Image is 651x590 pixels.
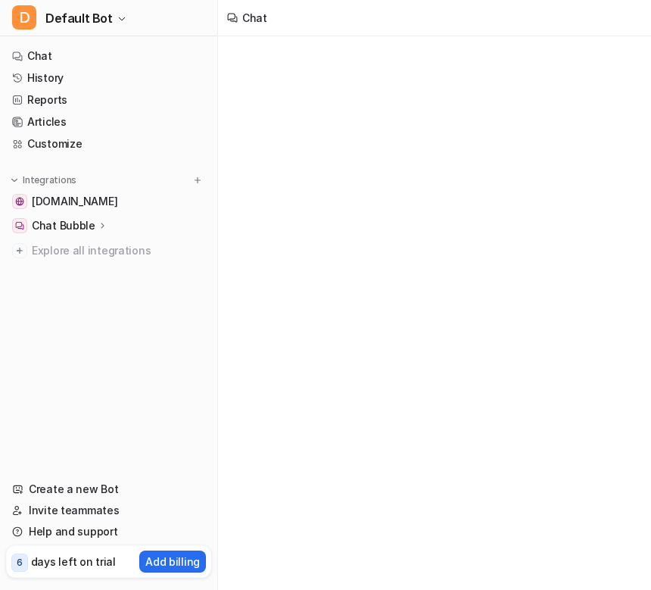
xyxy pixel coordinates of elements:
[6,240,211,261] a: Explore all integrations
[6,45,211,67] a: Chat
[6,67,211,89] a: History
[6,191,211,212] a: www.w3schools.com[DOMAIN_NAME]
[23,174,76,186] p: Integrations
[9,175,20,186] img: expand menu
[242,10,267,26] div: Chat
[6,500,211,521] a: Invite teammates
[32,218,95,233] p: Chat Bubble
[32,194,117,209] span: [DOMAIN_NAME]
[31,554,116,570] p: days left on trial
[15,197,24,206] img: www.w3schools.com
[6,521,211,542] a: Help and support
[32,239,205,263] span: Explore all integrations
[139,551,206,573] button: Add billing
[145,554,200,570] p: Add billing
[6,133,211,155] a: Customize
[12,243,27,258] img: explore all integrations
[15,221,24,230] img: Chat Bubble
[45,8,113,29] span: Default Bot
[6,111,211,133] a: Articles
[192,175,203,186] img: menu_add.svg
[6,173,81,188] button: Integrations
[12,5,36,30] span: D
[6,89,211,111] a: Reports
[17,556,23,570] p: 6
[6,479,211,500] a: Create a new Bot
